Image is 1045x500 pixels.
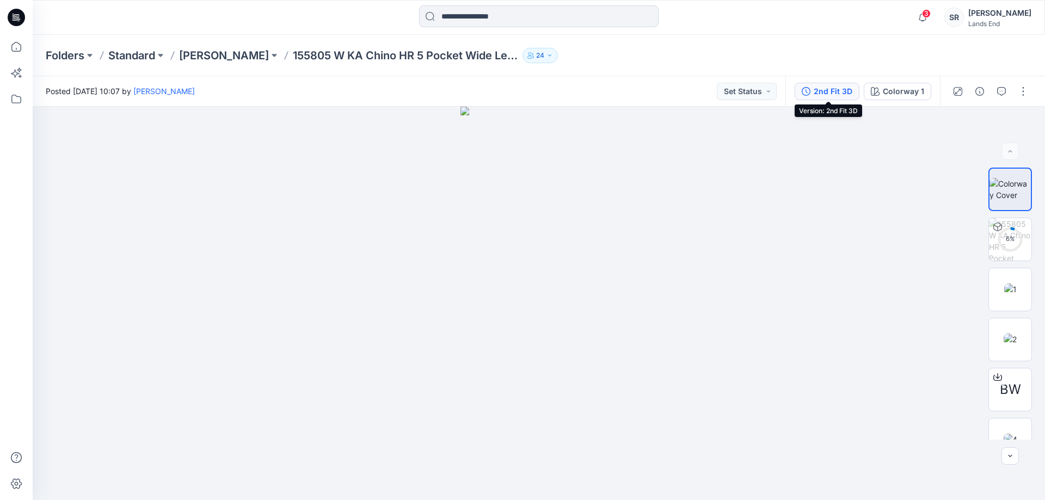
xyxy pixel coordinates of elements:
[922,9,931,18] span: 3
[460,107,617,500] img: eyJhbGciOiJIUzI1NiIsImtpZCI6IjAiLCJzbHQiOiJzZXMiLCJ0eXAiOiJKV1QifQ.eyJkYXRhIjp7InR5cGUiOiJzdG9yYW...
[989,218,1031,261] img: 155805 W KA Chino HR 5 Pocket Wide Leg Crop Pants Colorway 1
[179,48,269,63] a: [PERSON_NAME]
[971,83,988,100] button: Details
[989,178,1031,201] img: Colorway Cover
[883,85,924,97] div: Colorway 1
[46,48,84,63] a: Folders
[1000,380,1021,399] span: BW
[864,83,931,100] button: Colorway 1
[795,83,859,100] button: 2nd Fit 3D
[968,20,1031,28] div: Lands End
[1004,283,1017,295] img: 1
[108,48,155,63] a: Standard
[293,48,518,63] p: 155805 W KA Chino HR 5 Pocket Wide Leg Crop Pants
[536,50,544,61] p: 24
[46,85,195,97] span: Posted [DATE] 10:07 by
[814,85,852,97] div: 2nd Fit 3D
[133,87,195,96] a: [PERSON_NAME]
[1004,334,1017,345] img: 2
[997,234,1023,244] div: 6 %
[522,48,558,63] button: 24
[968,7,1031,20] div: [PERSON_NAME]
[1004,434,1017,445] img: 4
[944,8,964,27] div: SR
